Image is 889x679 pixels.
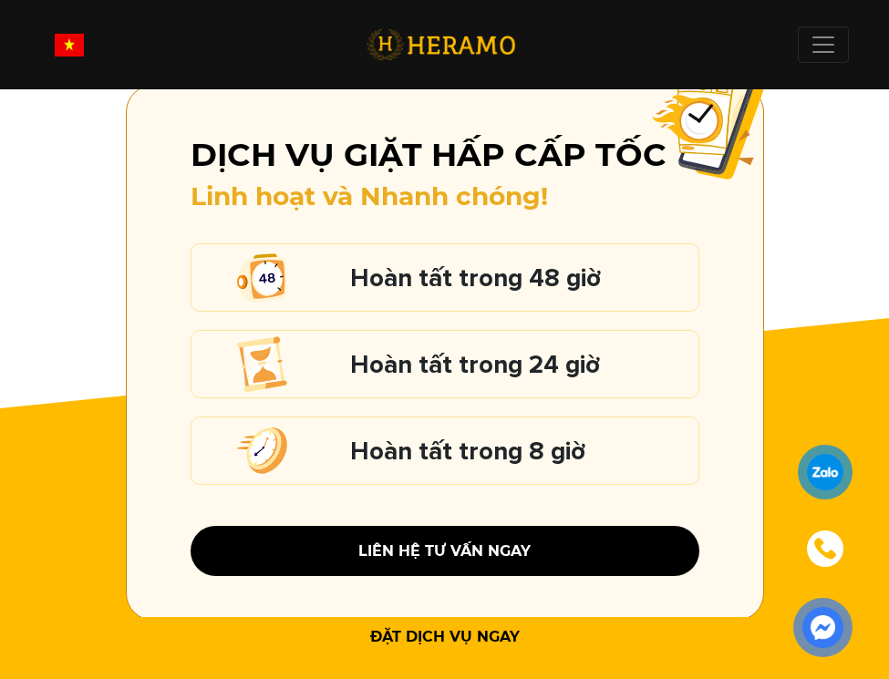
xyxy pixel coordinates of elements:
button: liên hệ tư vấn ngay [191,526,699,576]
img: phone-icon [815,539,835,559]
h5: Hoàn tất trong 48 giờ [350,266,689,290]
img: vn-flag.png [55,34,84,57]
a: phone-icon [801,524,850,573]
h4: Linh hoạt và Nhanh chóng! [191,181,699,212]
h3: Dịch vụ giặt hấp cấp tốc [191,136,699,174]
button: ĐẶT DỊCH VỤ NGAY [36,617,853,657]
h5: Hoàn tất trong 24 giờ [350,353,689,376]
h5: Hoàn tất trong 8 giờ [350,439,689,463]
img: logo [367,26,515,64]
